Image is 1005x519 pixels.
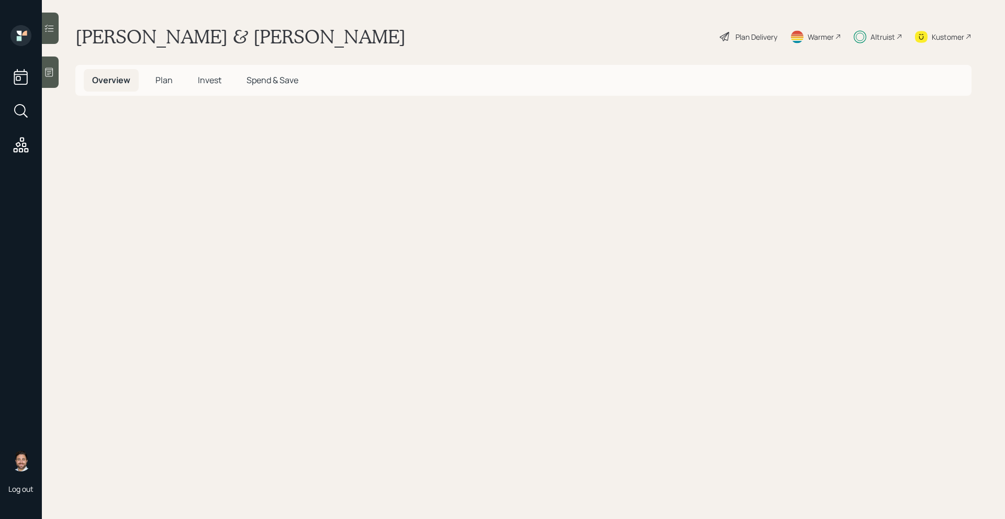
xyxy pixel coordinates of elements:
[10,450,31,471] img: michael-russo-headshot.png
[92,74,130,86] span: Overview
[932,31,964,42] div: Kustomer
[155,74,173,86] span: Plan
[870,31,895,42] div: Altruist
[75,25,406,48] h1: [PERSON_NAME] & [PERSON_NAME]
[198,74,221,86] span: Invest
[808,31,834,42] div: Warmer
[8,484,33,494] div: Log out
[247,74,298,86] span: Spend & Save
[735,31,777,42] div: Plan Delivery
